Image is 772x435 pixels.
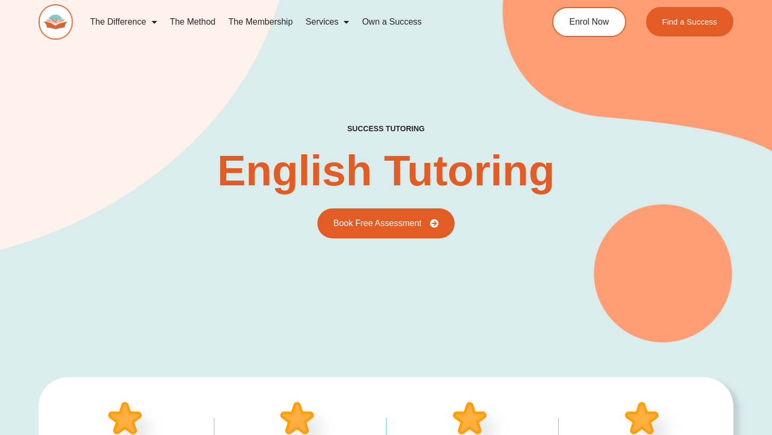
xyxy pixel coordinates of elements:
a: Own a Success [355,10,428,34]
nav: Menu [84,10,513,34]
h2: success tutoring [347,124,425,133]
span: Find a Success [662,18,717,26]
a: Services [299,10,355,34]
a: The Method [164,10,222,34]
a: The Difference [84,10,164,34]
a: Book Free Assessment [317,208,455,238]
a: Enrol Now [552,7,626,37]
a: Find a Success [646,7,733,36]
span: Enrol Now [569,18,609,26]
a: The Membership [222,10,299,34]
h2: English Tutoring [217,149,555,192]
span: Book Free Assessment [333,219,422,228]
